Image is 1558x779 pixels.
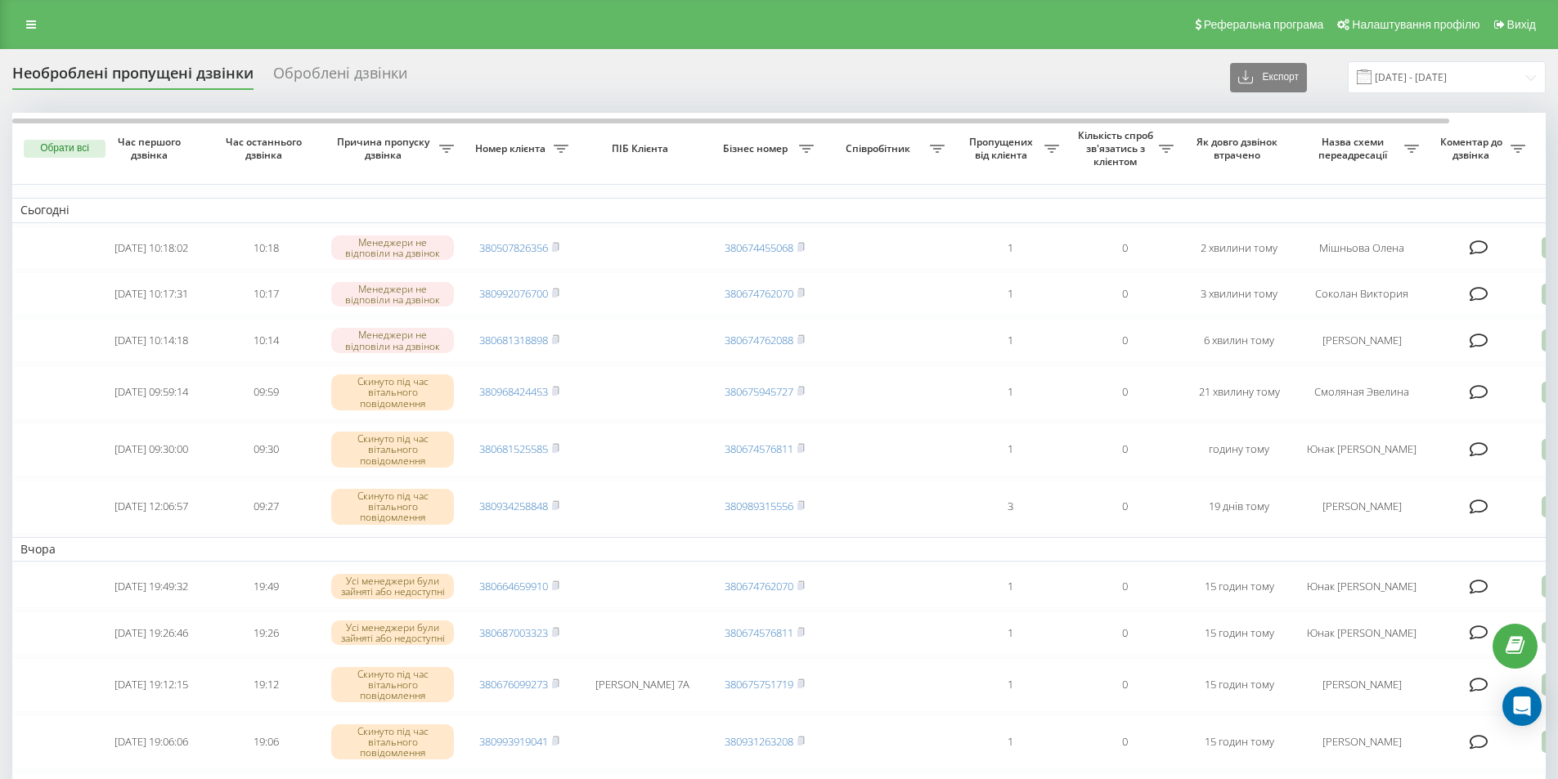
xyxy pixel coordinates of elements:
[273,65,407,90] div: Оброблені дзвінки
[1502,687,1542,726] div: Open Intercom Messenger
[1230,63,1307,92] button: Експорт
[331,574,454,598] div: Усі менеджери були зайняті або недоступні
[953,272,1067,316] td: 1
[331,235,454,260] div: Менеджери не відповіли на дзвінок
[1296,611,1427,655] td: Юнак [PERSON_NAME]
[209,272,323,316] td: 10:17
[1435,136,1511,161] span: Коментар до дзвінка
[1304,136,1404,161] span: Назва схеми переадресації
[331,328,454,352] div: Менеджери не відповіли на дзвінок
[1204,18,1324,31] span: Реферальна програма
[716,142,799,155] span: Бізнес номер
[209,226,323,270] td: 10:18
[209,715,323,769] td: 19:06
[1182,611,1296,655] td: 15 годин тому
[1067,226,1182,270] td: 0
[1067,272,1182,316] td: 0
[331,667,454,703] div: Скинуто під час вітального повідомлення
[725,384,793,399] a: 380675945727
[209,480,323,534] td: 09:27
[479,625,548,640] a: 380687003323
[1296,715,1427,769] td: [PERSON_NAME]
[953,319,1067,362] td: 1
[1296,365,1427,419] td: Смоляная Эвелина
[1182,226,1296,270] td: 2 хвилини тому
[479,499,548,513] a: 380934258848
[94,565,209,608] td: [DATE] 19:49:32
[953,611,1067,655] td: 1
[331,620,454,645] div: Усі менеджери були зайняті або недоступні
[94,658,209,712] td: [DATE] 19:12:15
[1067,319,1182,362] td: 0
[107,136,195,161] span: Час першого дзвінка
[209,565,323,608] td: 19:49
[1296,226,1427,270] td: Мішньова Олена
[1296,658,1427,712] td: [PERSON_NAME]
[577,658,707,712] td: [PERSON_NAME] 7А
[24,140,106,158] button: Обрати всі
[1067,480,1182,534] td: 0
[725,441,793,456] a: 380674576811
[209,365,323,419] td: 09:59
[1296,423,1427,477] td: Юнак [PERSON_NAME]
[94,715,209,769] td: [DATE] 19:06:06
[331,282,454,307] div: Менеджери не відповіли на дзвінок
[331,724,454,760] div: Скинуто під час вітального повідомлення
[961,136,1044,161] span: Пропущених від клієнта
[1067,715,1182,769] td: 0
[1182,715,1296,769] td: 15 годин тому
[1182,423,1296,477] td: годину тому
[1296,480,1427,534] td: [PERSON_NAME]
[94,423,209,477] td: [DATE] 09:30:00
[1296,272,1427,316] td: Соколан Виктория
[725,286,793,301] a: 380674762070
[331,432,454,468] div: Скинуто під час вітального повідомлення
[1067,365,1182,419] td: 0
[1067,611,1182,655] td: 0
[479,441,548,456] a: 380681525585
[479,240,548,255] a: 380507826356
[331,374,454,410] div: Скинуто під час вітального повідомлення
[1195,136,1283,161] span: Як довго дзвінок втрачено
[1352,18,1479,31] span: Налаштування профілю
[1182,658,1296,712] td: 15 годин тому
[94,480,209,534] td: [DATE] 12:06:57
[94,272,209,316] td: [DATE] 10:17:31
[953,423,1067,477] td: 1
[953,480,1067,534] td: 3
[953,715,1067,769] td: 1
[1067,423,1182,477] td: 0
[1507,18,1536,31] span: Вихід
[725,625,793,640] a: 380674576811
[1182,272,1296,316] td: 3 хвилини тому
[1296,565,1427,608] td: Юнак [PERSON_NAME]
[725,240,793,255] a: 380674455068
[725,677,793,692] a: 380675751719
[479,286,548,301] a: 380992076700
[222,136,310,161] span: Час останнього дзвінка
[209,319,323,362] td: 10:14
[479,734,548,749] a: 380993919041
[1182,319,1296,362] td: 6 хвилин тому
[953,565,1067,608] td: 1
[725,333,793,347] a: 380674762088
[479,579,548,593] a: 380664659910
[12,65,254,90] div: Необроблені пропущені дзвінки
[830,142,930,155] span: Співробітник
[209,611,323,655] td: 19:26
[590,142,694,155] span: ПІБ Клієнта
[470,142,554,155] span: Номер клієнта
[209,423,323,477] td: 09:30
[1296,319,1427,362] td: [PERSON_NAME]
[725,734,793,749] a: 380931263208
[1182,480,1296,534] td: 19 днів тому
[953,226,1067,270] td: 1
[94,365,209,419] td: [DATE] 09:59:14
[94,319,209,362] td: [DATE] 10:14:18
[1067,565,1182,608] td: 0
[479,384,548,399] a: 380968424453
[725,579,793,593] a: 380674762070
[331,136,439,161] span: Причина пропуску дзвінка
[94,226,209,270] td: [DATE] 10:18:02
[1067,658,1182,712] td: 0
